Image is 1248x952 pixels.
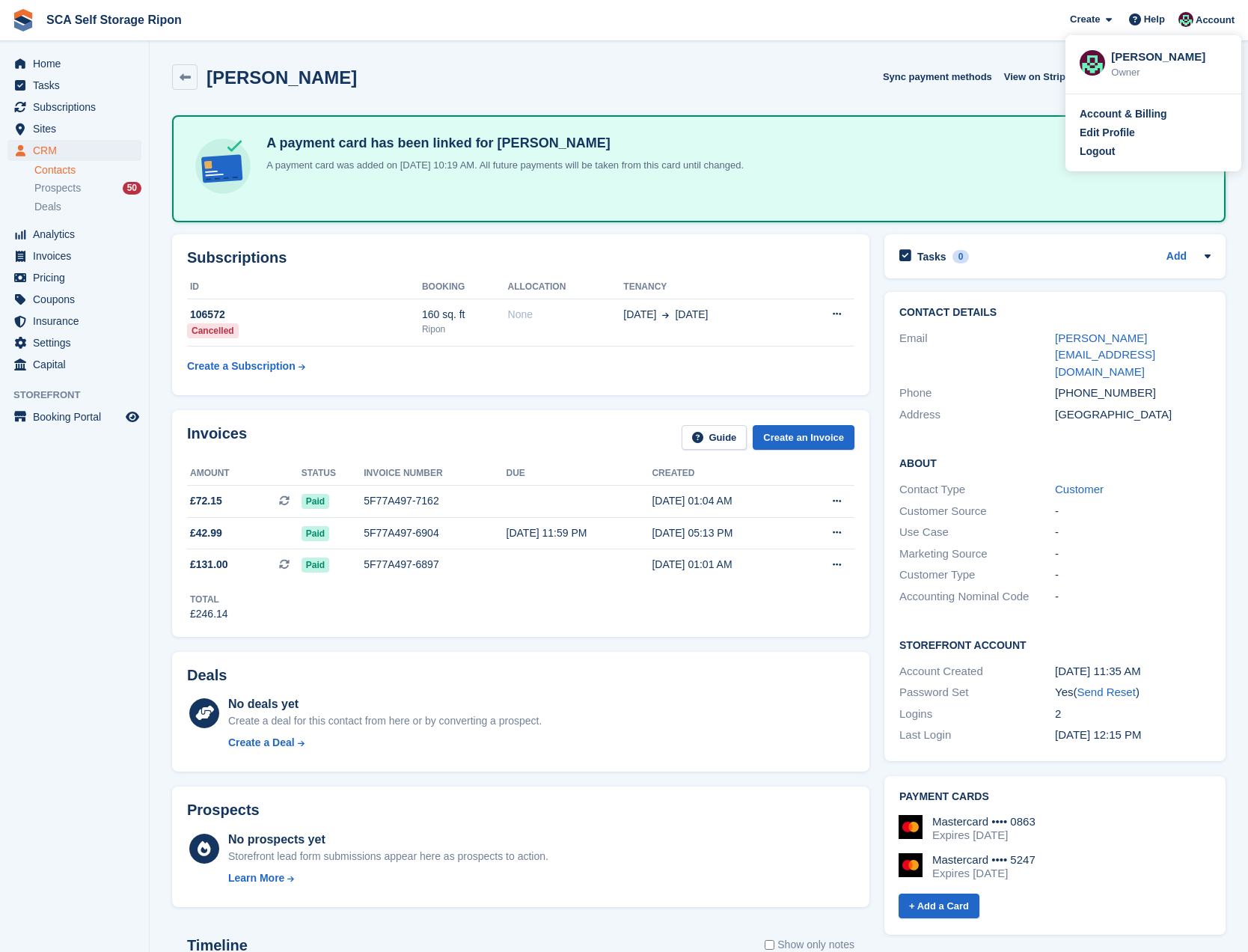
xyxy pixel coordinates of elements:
a: Edit Profile [1080,125,1227,141]
h2: Tasks [917,250,946,263]
h2: Prospects [187,802,260,819]
h2: Payment cards [899,791,1211,803]
div: [GEOGRAPHIC_DATA] [1055,406,1211,424]
span: Help [1144,12,1165,27]
div: 50 [123,182,141,195]
span: [DATE] [675,307,708,323]
a: menu [7,406,141,427]
th: Status [302,462,364,486]
div: Mastercard •••• 0863 [932,815,1036,829]
span: Insurance [33,311,123,332]
img: card-linked-ebf98d0992dc2aeb22e95c0e3c79077019eb2392cfd83c6a337811c24bc77127.svg [192,135,254,198]
span: Create [1070,12,1100,27]
div: [PHONE_NUMBER] [1055,385,1211,402]
img: Sam Chapman [1178,12,1193,27]
div: Create a deal for this contact from here or by converting a prospect. [228,713,542,729]
div: 2 [1055,706,1211,723]
img: Mastercard Logo [899,853,923,877]
a: Preview store [123,408,141,426]
a: menu [7,75,141,96]
div: Phone [899,385,1055,402]
span: Deals [34,200,61,214]
div: 5F77A497-7162 [364,493,506,509]
a: menu [7,53,141,74]
div: No prospects yet [228,831,548,849]
a: [PERSON_NAME][EMAIL_ADDRESS][DOMAIN_NAME] [1055,332,1155,378]
span: Booking Portal [33,406,123,427]
span: £72.15 [190,493,222,509]
a: menu [7,267,141,288]
div: - [1055,567,1211,584]
a: Create a Subscription [187,353,305,380]
a: menu [7,140,141,161]
span: Subscriptions [33,97,123,118]
div: Logins [899,706,1055,723]
div: Address [899,406,1055,424]
img: Sam Chapman [1080,50,1105,76]
span: Account [1196,13,1235,28]
div: Account & Billing [1080,106,1167,122]
h2: About [899,455,1211,470]
div: Create a Subscription [187,358,296,374]
div: Last Login [899,727,1055,744]
a: Contacts [34,163,141,177]
div: Marketing Source [899,546,1055,563]
p: A payment card was added on [DATE] 10:19 AM. All future payments will be taken from this card unt... [260,158,744,173]
div: No deals yet [228,695,542,713]
div: - [1055,546,1211,563]
a: View on Stripe [998,64,1089,89]
div: Ripon [422,323,508,336]
div: [DATE] 11:59 PM [507,525,652,541]
div: Cancelled [187,323,239,338]
div: Yes [1055,684,1211,701]
div: [DATE] 11:35 AM [1055,663,1211,680]
div: Create a Deal [228,735,295,751]
img: Mastercard Logo [899,815,923,839]
a: Learn More [228,870,548,886]
div: Logout [1080,144,1115,159]
div: Customer Source [899,503,1055,520]
a: Guide [682,425,747,450]
div: Mastercard •••• 5247 [932,853,1036,867]
h2: Contact Details [899,307,1211,319]
h2: Deals [187,667,227,684]
span: Paid [302,526,329,541]
a: Add [1166,248,1187,266]
div: 5F77A497-6897 [364,557,506,573]
span: ( ) [1073,686,1139,698]
h2: Storefront Account [899,637,1211,652]
a: Customer [1055,483,1104,495]
span: Paid [302,494,329,509]
span: View on Stripe [1004,70,1071,85]
a: menu [7,311,141,332]
th: ID [187,275,422,299]
div: Expires [DATE] [932,829,1036,842]
div: Account Created [899,663,1055,680]
a: Send Reset [1077,686,1135,698]
div: Learn More [228,870,284,886]
div: 106572 [187,307,422,323]
a: menu [7,289,141,310]
h2: Invoices [187,425,247,450]
span: Paid [302,558,329,573]
a: Create a Deal [228,735,542,751]
span: Tasks [33,75,123,96]
div: Customer Type [899,567,1055,584]
div: 5F77A497-6904 [364,525,506,541]
div: 0 [952,250,970,263]
h2: [PERSON_NAME] [207,67,357,88]
div: [DATE] 01:04 AM [652,493,798,509]
span: CRM [33,140,123,161]
a: Prospects 50 [34,180,141,196]
div: Storefront lead form submissions appear here as prospects to action. [228,849,548,864]
a: menu [7,118,141,139]
span: Invoices [33,245,123,266]
th: Amount [187,462,302,486]
th: Due [507,462,652,486]
div: [PERSON_NAME] [1111,49,1227,62]
div: - [1055,503,1211,520]
span: [DATE] [623,307,656,323]
span: Pricing [33,267,123,288]
a: Deals [34,199,141,215]
div: None [508,307,624,323]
